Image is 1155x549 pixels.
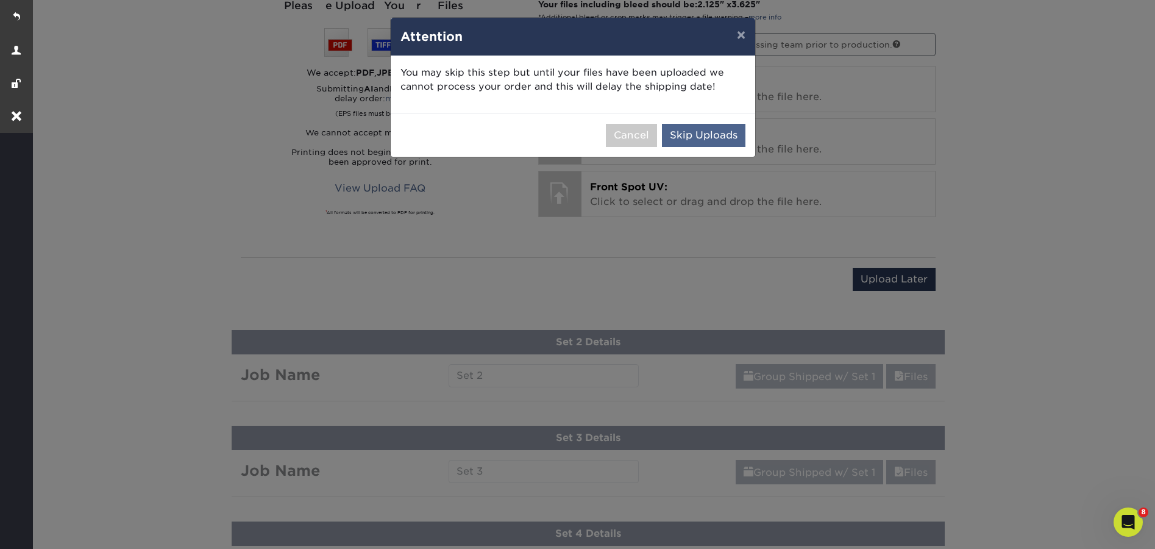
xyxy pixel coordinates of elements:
button: Skip Uploads [662,124,745,147]
h4: Attention [400,27,745,46]
p: You may skip this step but until your files have been uploaded we cannot process your order and t... [400,66,745,94]
button: Cancel [606,124,657,147]
iframe: Intercom live chat [1114,508,1143,537]
span: 8 [1139,508,1148,517]
button: × [727,18,755,52]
